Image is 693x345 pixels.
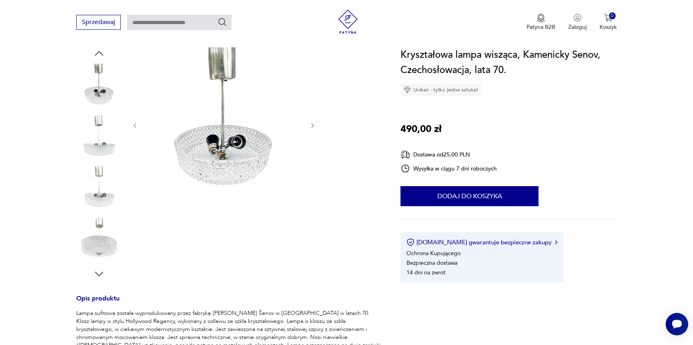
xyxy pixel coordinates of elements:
img: Ikona medalu [537,14,545,22]
p: Patyna B2B [526,24,555,31]
p: Koszyk [600,24,617,31]
a: Ikona medaluPatyna B2B [526,14,555,31]
li: Bezpieczna dostawa [406,259,457,267]
img: Ikona strzałki w prawo [555,240,557,244]
button: Sprzedawaj [76,15,121,30]
button: Szukaj [217,17,227,27]
div: Wysyłka w ciągu 7 dni roboczych [400,164,497,173]
img: Ikona diamentu [404,86,411,93]
img: Ikona dostawy [400,150,410,160]
button: Zaloguj [568,14,587,31]
img: Patyna - sklep z meblami i dekoracjami vintage [336,10,360,34]
button: [DOMAIN_NAME] gwarantuje bezpieczne zakupy [406,238,557,246]
img: Zdjęcie produktu Kryształowa lampa wisząca, Kamenicky Senov, Czechosłowacja, lata 70. [76,166,122,211]
li: 14 dni na zwrot [406,269,445,276]
button: Patyna B2B [526,14,555,31]
div: 0 [609,13,616,20]
iframe: Smartsupp widget button [666,313,688,335]
h3: Opis produktu [76,296,381,309]
p: 490,00 zł [400,122,441,137]
h1: Kryształowa lampa wisząca, Kamenicky Senov, Czechosłowacja, lata 70. [400,47,617,78]
p: Zaloguj [568,24,587,31]
li: Ochrona Kupującego [406,250,461,257]
img: Zdjęcie produktu Kryształowa lampa wisząca, Kamenicky Senov, Czechosłowacja, lata 70. [76,217,122,263]
img: Zdjęcie produktu Kryształowa lampa wisząca, Kamenicky Senov, Czechosłowacja, lata 70. [146,47,301,202]
img: Zdjęcie produktu Kryształowa lampa wisząca, Kamenicky Senov, Czechosłowacja, lata 70. [76,115,122,160]
div: Dostawa od 25,00 PLN [400,150,497,160]
div: Unikat - tylko jedna sztuka! [400,84,482,96]
a: Sprzedawaj [76,20,121,26]
img: Ikona koszyka [604,14,612,22]
img: Ikonka użytkownika [573,14,581,22]
img: Zdjęcie produktu Kryształowa lampa wisząca, Kamenicky Senov, Czechosłowacja, lata 70. [76,63,122,109]
button: Dodaj do koszyka [400,186,539,206]
img: Ikona certyfikatu [406,238,415,246]
button: 0Koszyk [600,14,617,31]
